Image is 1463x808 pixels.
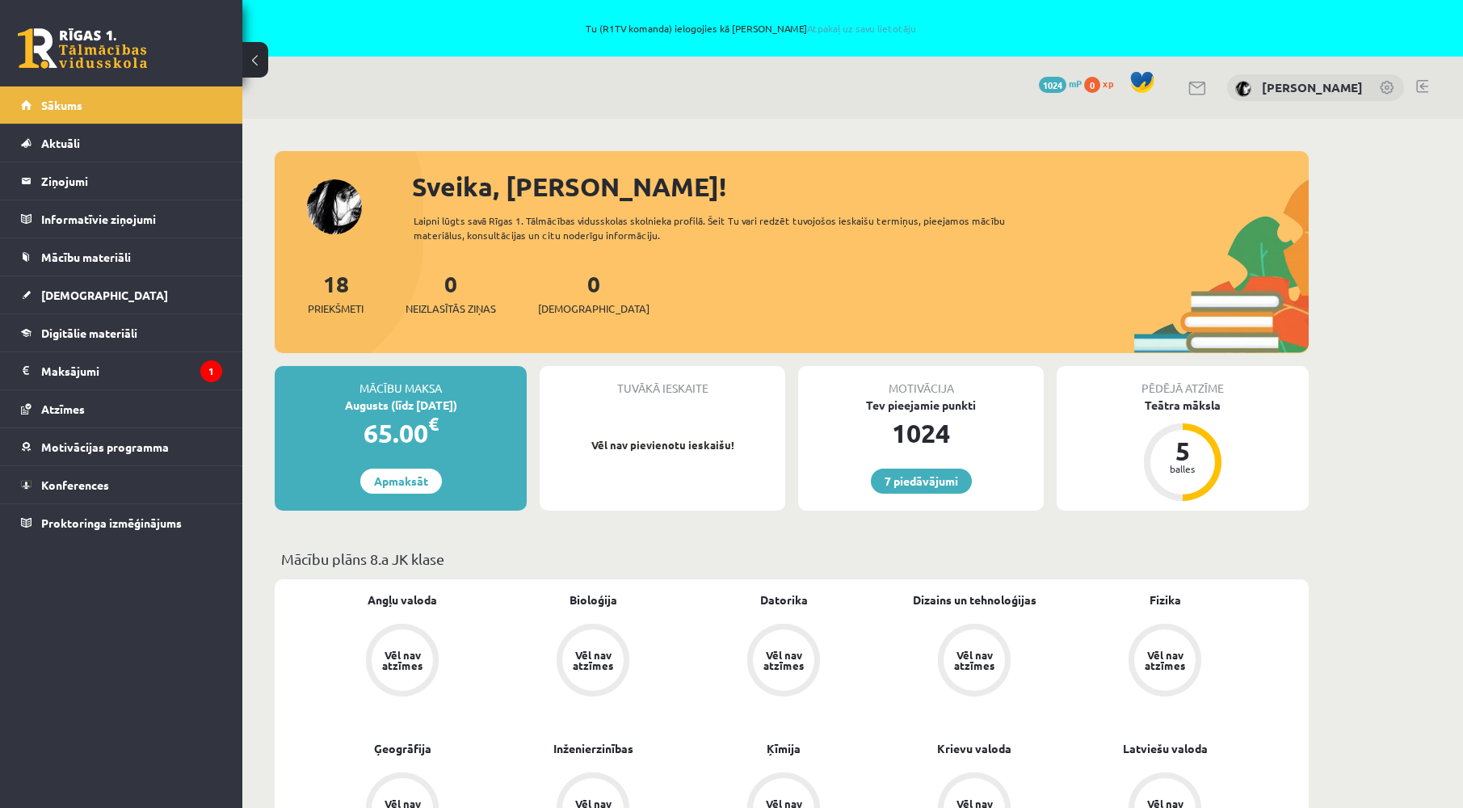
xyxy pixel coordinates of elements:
[41,478,109,492] span: Konferences
[937,740,1011,757] a: Krievu valoda
[807,22,916,35] a: Atpakaļ uz savu lietotāju
[688,624,879,700] a: Vēl nav atzīmes
[540,366,785,397] div: Tuvākā ieskaite
[1057,397,1309,503] a: Teātra māksla 5 balles
[1084,77,1121,90] a: 0 xp
[1039,77,1066,93] span: 1024
[1150,591,1181,608] a: Fizika
[1123,740,1208,757] a: Latviešu valoda
[1158,438,1207,464] div: 5
[18,28,147,69] a: Rīgas 1. Tālmācības vidusskola
[275,366,527,397] div: Mācību maksa
[21,238,222,276] a: Mācību materiāli
[798,397,1044,414] div: Tev pieejamie punkti
[360,469,442,494] a: Apmaksāt
[21,200,222,238] a: Informatīvie ziņojumi
[281,548,1302,570] p: Mācību plāns 8.a JK klase
[798,366,1044,397] div: Motivācija
[21,428,222,465] a: Motivācijas programma
[41,326,137,340] span: Digitālie materiāli
[760,591,808,608] a: Datorika
[498,624,688,700] a: Vēl nav atzīmes
[41,288,168,302] span: [DEMOGRAPHIC_DATA]
[200,360,222,382] i: 1
[1069,77,1082,90] span: mP
[798,414,1044,452] div: 1024
[186,23,1317,33] span: Tu (R1TV komanda) ielogojies kā [PERSON_NAME]
[21,124,222,162] a: Aktuāli
[1057,366,1309,397] div: Pēdējā atzīme
[548,437,777,453] p: Vēl nav pievienotu ieskaišu!
[538,301,650,317] span: [DEMOGRAPHIC_DATA]
[412,167,1309,206] div: Sveika, [PERSON_NAME]!
[538,269,650,317] a: 0[DEMOGRAPHIC_DATA]
[308,269,364,317] a: 18Priekšmeti
[1057,397,1309,414] div: Teātra māksla
[570,591,617,608] a: Bioloģija
[952,650,997,671] div: Vēl nav atzīmes
[21,86,222,124] a: Sākums
[21,390,222,427] a: Atzīmes
[380,650,425,671] div: Vēl nav atzīmes
[41,200,222,238] legend: Informatīvie ziņojumi
[307,624,498,700] a: Vēl nav atzīmes
[41,98,82,112] span: Sākums
[21,466,222,503] a: Konferences
[41,162,222,200] legend: Ziņojumi
[1084,77,1100,93] span: 0
[308,301,364,317] span: Priekšmeti
[1235,81,1251,97] img: Dana Aļeksejeva
[913,591,1036,608] a: Dizains un tehnoloģijas
[21,352,222,389] a: Maksājumi1
[406,269,496,317] a: 0Neizlasītās ziņas
[41,516,182,530] span: Proktoringa izmēģinājums
[41,136,80,150] span: Aktuāli
[41,402,85,416] span: Atzīmes
[41,352,222,389] legend: Maksājumi
[553,740,633,757] a: Inženierzinības
[767,740,801,757] a: Ķīmija
[21,314,222,351] a: Digitālie materiāli
[1070,624,1260,700] a: Vēl nav atzīmes
[374,740,431,757] a: Ģeogrāfija
[879,624,1070,700] a: Vēl nav atzīmes
[1142,650,1188,671] div: Vēl nav atzīmes
[1262,79,1363,95] a: [PERSON_NAME]
[41,440,169,454] span: Motivācijas programma
[406,301,496,317] span: Neizlasītās ziņas
[761,650,806,671] div: Vēl nav atzīmes
[275,397,527,414] div: Augusts (līdz [DATE])
[21,276,222,314] a: [DEMOGRAPHIC_DATA]
[1103,77,1113,90] span: xp
[871,469,972,494] a: 7 piedāvājumi
[21,504,222,541] a: Proktoringa izmēģinājums
[570,650,616,671] div: Vēl nav atzīmes
[368,591,437,608] a: Angļu valoda
[275,414,527,452] div: 65.00
[414,213,1034,242] div: Laipni lūgts savā Rīgas 1. Tālmācības vidusskolas skolnieka profilā. Šeit Tu vari redzēt tuvojošo...
[428,412,439,436] span: €
[1039,77,1082,90] a: 1024 mP
[41,250,131,264] span: Mācību materiāli
[21,162,222,200] a: Ziņojumi
[1158,464,1207,473] div: balles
